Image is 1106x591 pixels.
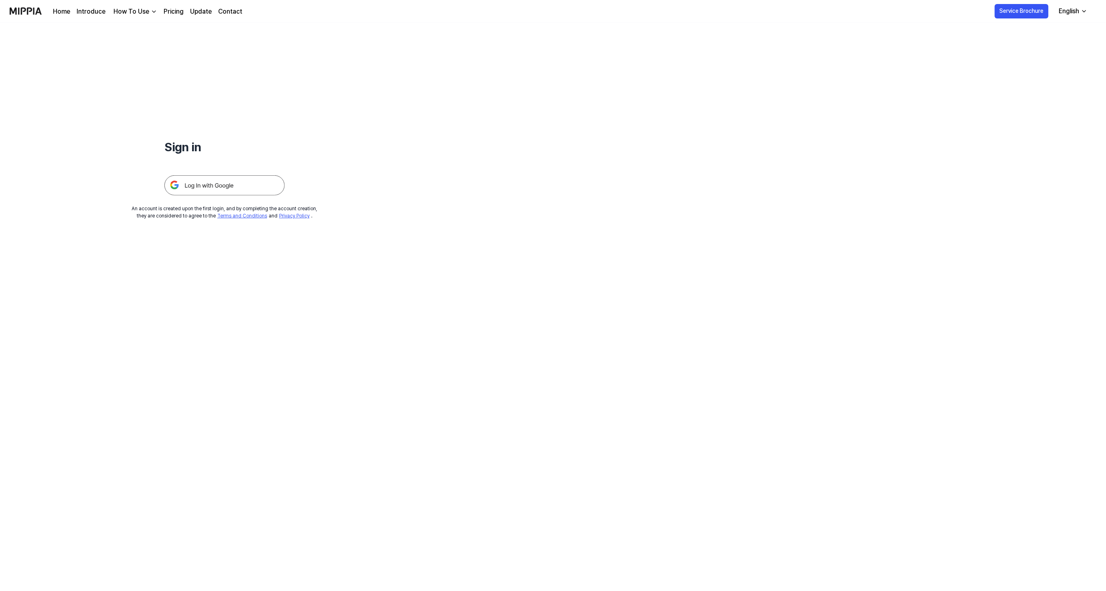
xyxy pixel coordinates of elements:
button: How To Use [112,7,157,16]
div: An account is created upon the first login, and by completing the account creation, they are cons... [132,205,318,219]
button: English [1053,3,1092,19]
a: Terms and Conditions [217,213,267,219]
a: Introduce [77,7,105,16]
a: Home [53,7,70,16]
a: Update [190,7,212,16]
img: down [151,8,157,15]
div: How To Use [112,7,151,16]
img: 구글 로그인 버튼 [164,175,285,195]
a: Pricing [164,7,184,16]
a: Privacy Policy [279,213,310,219]
button: Service Brochure [995,4,1049,18]
a: Contact [218,7,242,16]
h1: Sign in [164,138,285,156]
div: English [1057,6,1081,16]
